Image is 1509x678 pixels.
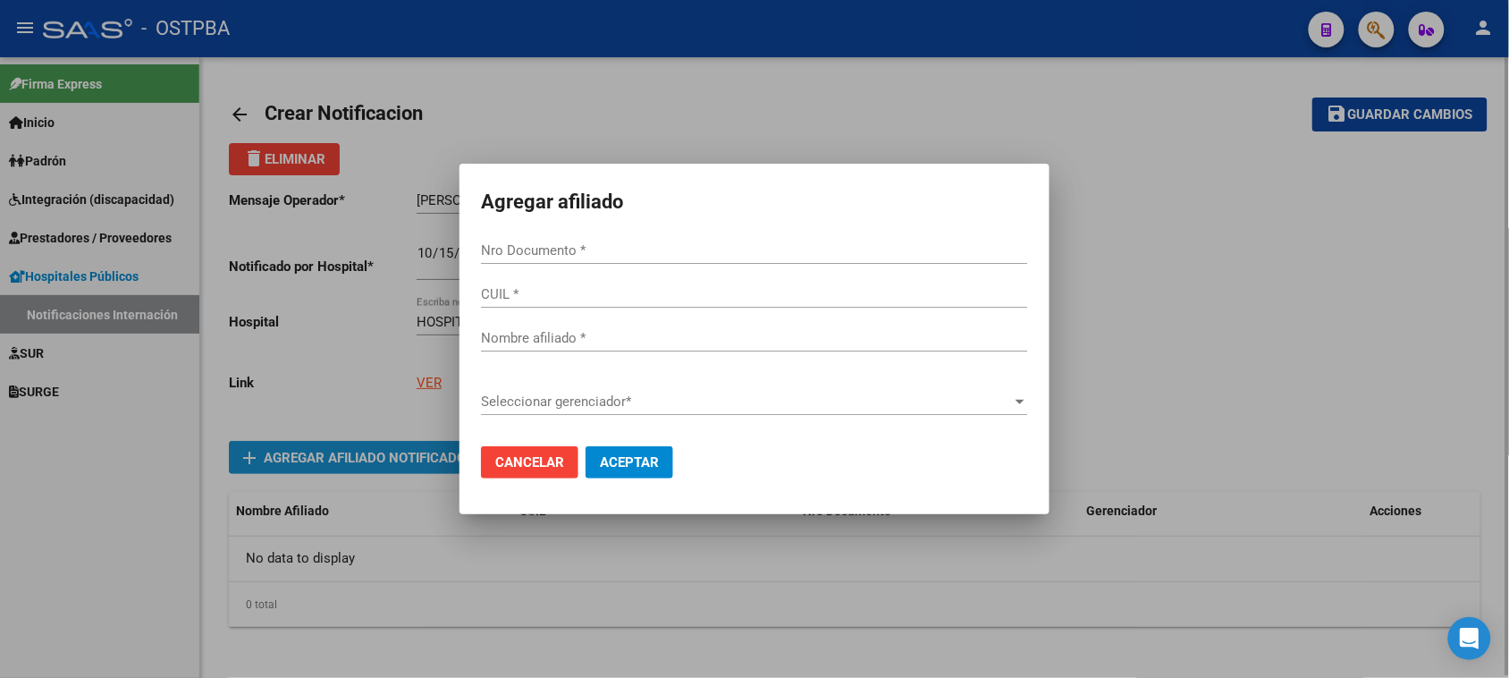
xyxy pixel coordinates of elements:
[1448,617,1491,660] div: Open Intercom Messenger
[481,185,1028,219] h2: Agregar afiliado
[600,454,659,470] span: Aceptar
[481,394,1012,410] span: Seleccionar gerenciador
[495,454,564,470] span: Cancelar
[481,446,578,479] button: Cancelar
[586,446,673,479] button: Aceptar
